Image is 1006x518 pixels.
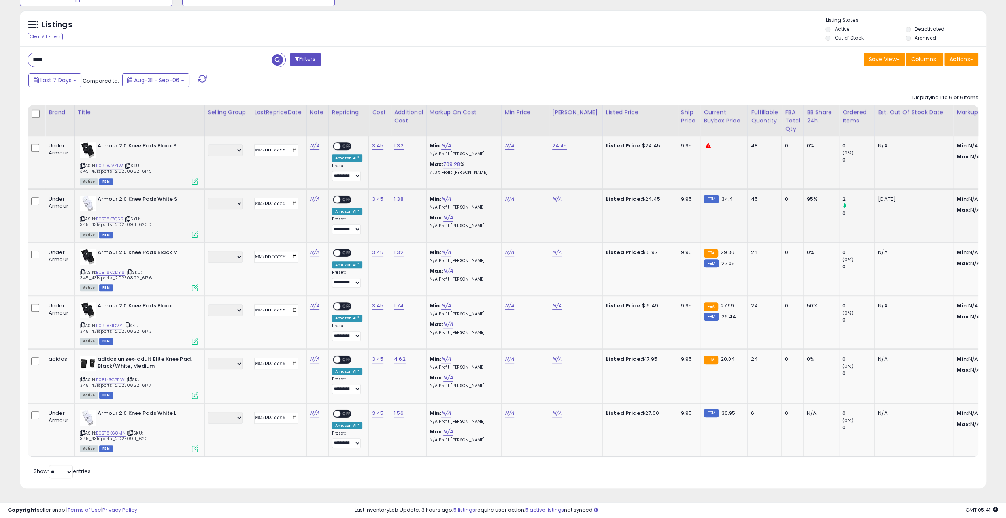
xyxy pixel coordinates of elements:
p: N/A Profit [PERSON_NAME] [430,383,495,389]
div: LastRepriceDate [254,108,303,117]
label: Active [834,26,849,32]
a: N/A [441,195,451,203]
a: N/A [505,142,514,150]
p: [DATE] [878,196,947,203]
div: Cost [372,108,387,117]
label: Archived [915,34,936,41]
a: N/A [552,195,562,203]
div: Min Price [505,108,545,117]
span: | SKU: 3.45_431sports_20250822_6177 [80,377,151,388]
img: 31PlsFQi-GL._SL40_.jpg [80,410,96,426]
h5: Listings [42,19,72,30]
p: 71.13% Profit [PERSON_NAME] [430,170,495,175]
span: 27.99 [720,302,734,309]
small: FBA [704,356,718,364]
div: 0 [785,410,797,417]
p: N/A Profit [PERSON_NAME] [430,258,495,264]
div: 9.95 [681,196,694,203]
b: Listed Price: [606,142,642,149]
div: Est. Out Of Stock Date [878,108,950,117]
div: Current Buybox Price [704,108,744,125]
th: The percentage added to the cost of goods (COGS) that forms the calculator for Min & Max prices. [426,105,501,136]
div: Amazon AI * [332,422,363,429]
b: Armour 2.0 Knee Pads Black M [98,249,194,258]
span: | SKU: 3.45_431sports_20250822_6176 [80,269,152,281]
button: Filters [290,53,321,66]
div: Fulfillable Quantity [751,108,778,125]
a: N/A [310,195,319,203]
img: 41EwH-LMDUL._SL40_.jpg [80,142,96,158]
img: 41EwH-LMDUL._SL40_.jpg [80,302,96,318]
a: N/A [310,142,319,150]
a: N/A [505,409,514,417]
a: N/A [505,249,514,256]
b: Listed Price: [606,355,642,363]
a: B0BT8K7Q5B [96,216,123,222]
p: N/A [878,356,947,363]
span: FBM [99,338,113,345]
a: N/A [310,355,319,363]
div: Amazon AI * [332,208,363,215]
div: 45 [751,196,776,203]
div: 50% [807,302,833,309]
small: (0%) [842,363,853,369]
div: 0 [842,424,874,431]
div: Selling Group [208,108,247,117]
small: (0%) [842,310,853,316]
th: CSV column name: cust_attr_4_LastRepriceDate [251,105,306,136]
b: Min: [430,142,442,149]
div: $24.45 [606,142,672,149]
strong: Min: [957,355,968,363]
span: | SKU: 3.45_431sports_20250822_6173 [80,322,152,334]
div: Title [78,108,201,117]
div: FBA Total Qty [785,108,800,133]
div: Preset: [332,431,363,448]
p: N/A Profit [PERSON_NAME] [430,223,495,229]
a: 3.45 [372,249,383,256]
p: N/A Profit [PERSON_NAME] [430,437,495,443]
a: Terms of Use [68,506,101,514]
div: Ordered Items [842,108,871,125]
strong: Min: [957,195,968,203]
div: 2 [842,196,874,203]
a: N/A [443,267,453,275]
div: 0 [842,142,874,149]
span: OFF [340,196,353,203]
a: N/A [441,249,451,256]
div: adidas [49,356,68,363]
span: All listings currently available for purchase on Amazon [80,445,98,452]
label: Deactivated [915,26,944,32]
span: 29.36 [720,249,734,256]
p: N/A [878,410,947,417]
div: Preset: [332,323,363,341]
small: FBA [704,249,718,258]
p: N/A Profit [PERSON_NAME] [430,205,495,210]
span: 2025-09-14 05:41 GMT [966,506,998,514]
span: All listings currently available for purchase on Amazon [80,338,98,345]
a: N/A [505,355,514,363]
div: $16.49 [606,302,672,309]
div: 24 [751,249,776,256]
div: 9.95 [681,302,694,309]
button: Last 7 Days [28,73,81,87]
a: N/A [441,355,451,363]
small: FBM [704,195,719,203]
span: 34.4 [721,195,733,203]
div: Markup on Cost [430,108,498,117]
a: 1.32 [394,142,404,150]
a: 1.56 [394,409,404,417]
span: OFF [340,303,353,309]
span: FBM [99,445,113,452]
span: All listings currently available for purchase on Amazon [80,178,98,185]
div: Note [310,108,325,117]
a: B0BT8K1DVY [96,322,122,329]
b: Armour 2.0 Knee Pads Black S [98,142,194,152]
div: ASIN: [80,302,198,344]
b: Min: [430,355,442,363]
span: All listings currently available for purchase on Amazon [80,392,98,399]
a: N/A [441,409,451,417]
span: Show: entries [34,467,91,475]
b: Min: [430,249,442,256]
div: Under Armour [49,249,68,263]
div: 0% [807,142,833,149]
